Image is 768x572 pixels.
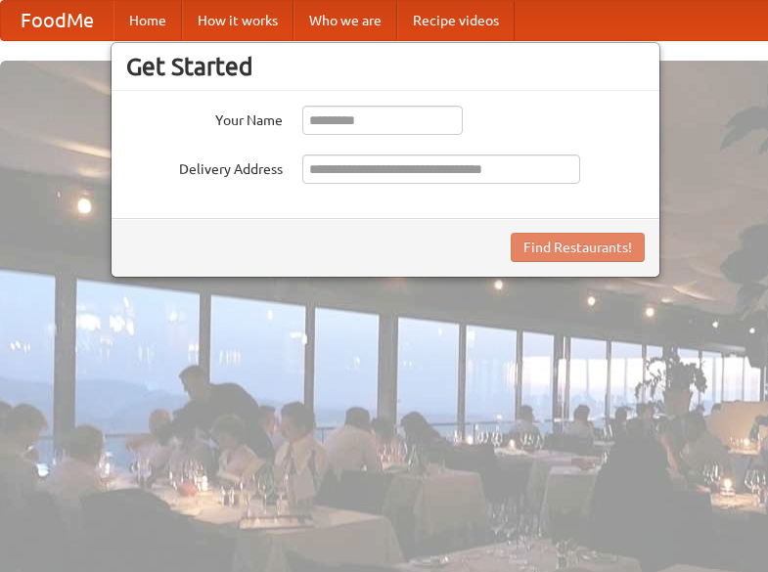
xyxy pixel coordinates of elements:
[126,52,645,81] h3: Get Started
[126,106,283,130] label: Your Name
[397,1,515,40] a: Recipe videos
[511,233,645,262] button: Find Restaurants!
[294,1,397,40] a: Who we are
[182,1,294,40] a: How it works
[126,154,283,179] label: Delivery Address
[113,1,182,40] a: Home
[1,1,113,40] a: FoodMe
